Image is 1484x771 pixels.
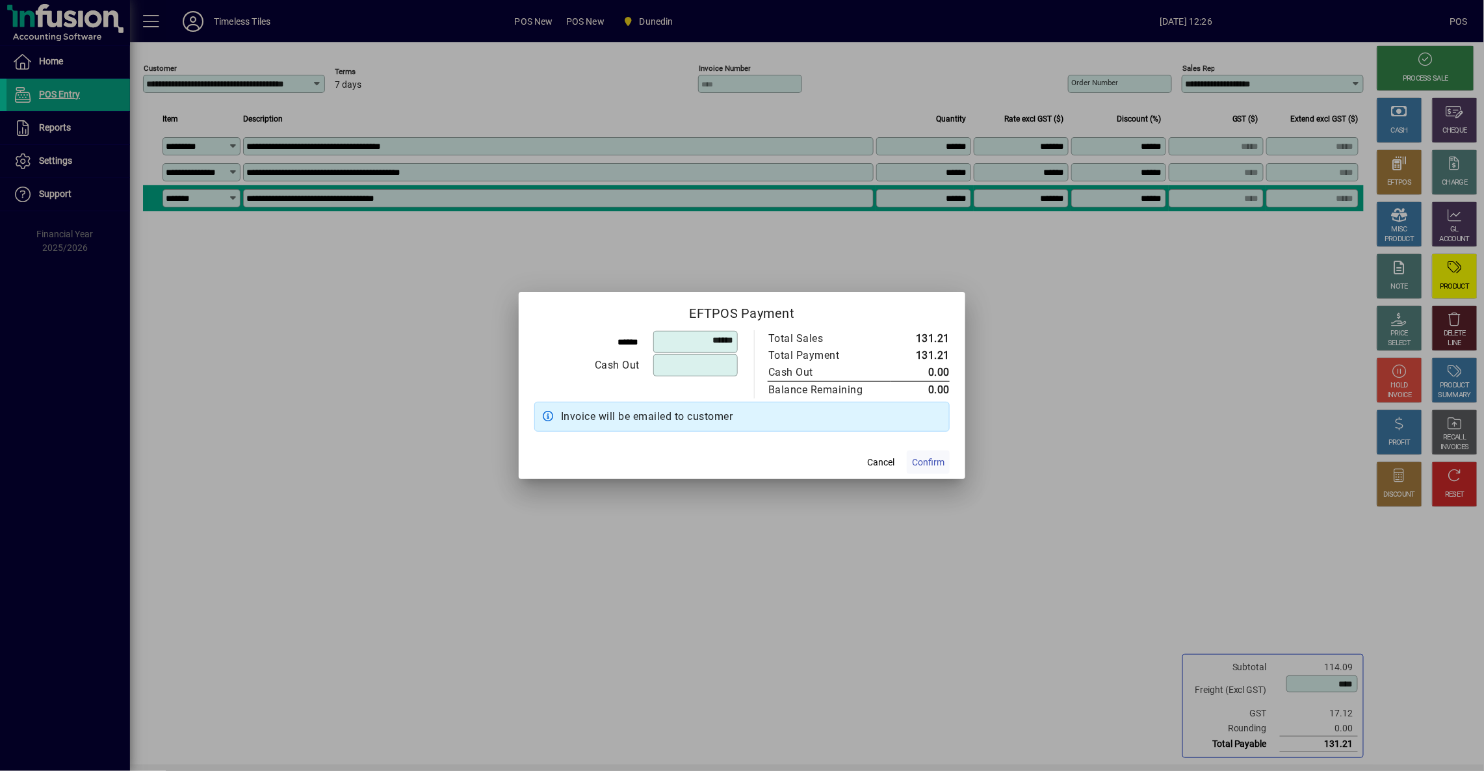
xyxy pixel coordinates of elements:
td: Total Payment [768,347,891,364]
td: 0.00 [891,382,950,399]
td: 0.00 [891,364,950,382]
div: Balance Remaining [768,382,878,398]
span: Invoice will be emailed to customer [561,409,733,425]
div: Cash Out [535,358,640,373]
td: 131.21 [891,330,950,347]
div: Cash Out [768,365,878,380]
span: Cancel [867,456,894,469]
button: Confirm [907,451,950,474]
td: 131.21 [891,347,950,364]
button: Cancel [860,451,902,474]
h2: EFTPOS Payment [519,292,965,330]
span: Confirm [912,456,944,469]
td: Total Sales [768,330,891,347]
